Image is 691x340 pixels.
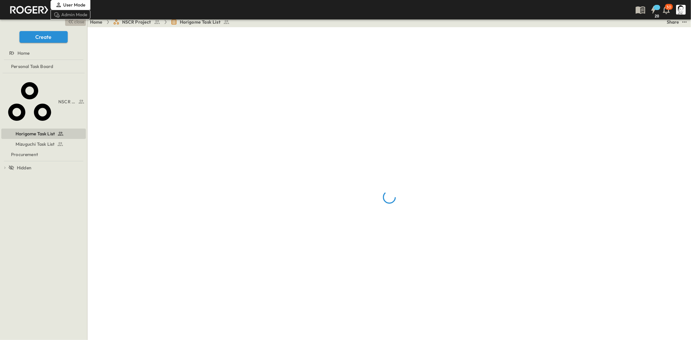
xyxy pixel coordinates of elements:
[1,62,85,71] a: Personal Task Board
[122,19,151,25] span: NSCR Project
[11,63,53,70] span: Personal Task Board
[1,140,85,149] a: Mizuguchi Task List
[17,50,30,56] span: Home
[16,130,55,137] span: Horigome Task List
[65,17,86,26] button: close
[1,61,86,72] div: Personal Task Boardtest
[667,5,671,10] p: 30
[1,150,85,159] a: Procurement
[113,19,160,25] a: NSCR Project
[1,49,85,58] a: Home
[681,18,688,26] button: test
[58,98,76,105] span: NSCR Project
[1,74,86,129] div: NSCR Projecttest
[1,129,85,138] a: Horigome Task List
[17,164,31,171] span: Hidden
[16,141,54,147] span: Mizuguchi Task List
[655,14,659,18] h6: 20
[19,31,68,43] button: Create
[4,74,85,129] a: NSCR Project
[180,19,221,25] span: Horigome Task List
[75,18,85,25] span: close
[171,19,230,25] a: Horigome Task List
[1,149,86,160] div: Procurementtest
[676,5,686,15] img: Profile Picture
[667,19,679,25] div: Share
[647,4,660,16] button: 20
[90,19,103,25] a: Home
[51,10,90,19] div: Admin Mode
[90,19,234,25] nav: breadcrumbs
[1,139,86,149] div: Mizuguchi Task Listtest
[11,151,38,158] span: Procurement
[1,129,86,139] div: Horigome Task Listtest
